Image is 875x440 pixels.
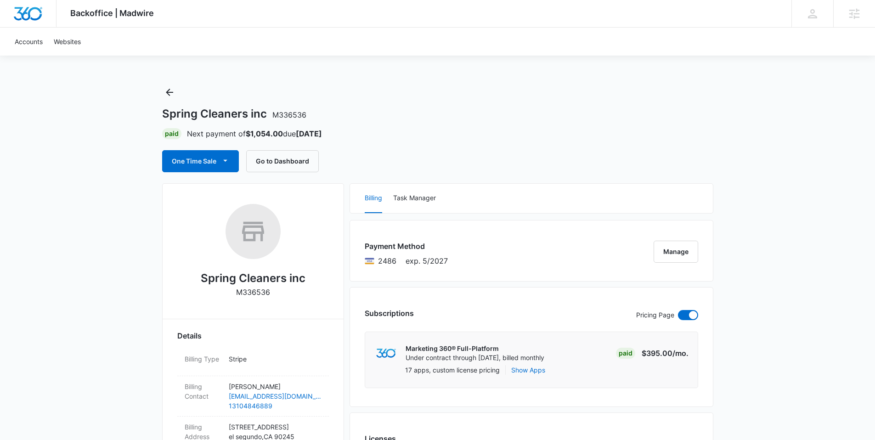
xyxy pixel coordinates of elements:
dt: Billing Contact [185,382,221,401]
div: Billing Contact[PERSON_NAME][EMAIL_ADDRESS][DOMAIN_NAME]13104846889 [177,376,329,417]
div: Paid [162,128,181,139]
button: Show Apps [511,365,545,375]
button: Billing [365,184,382,213]
p: Under contract through [DATE], billed monthly [406,353,544,362]
p: [PERSON_NAME] [229,382,322,391]
strong: $1,054.00 [246,129,283,138]
div: Billing TypeStripe [177,349,329,376]
span: Details [177,330,202,341]
p: Marketing 360® Full-Platform [406,344,544,353]
dt: Billing Type [185,354,221,364]
div: Paid [616,348,635,359]
h3: Payment Method [365,241,448,252]
a: Accounts [9,28,48,56]
p: $395.00 [642,348,689,359]
h2: Spring Cleaners inc [201,270,305,287]
p: 17 apps, custom license pricing [405,365,500,375]
p: Pricing Page [636,310,674,320]
button: Task Manager [393,184,436,213]
h3: Subscriptions [365,308,414,319]
span: Visa ending with [378,255,396,266]
span: exp. 5/2027 [406,255,448,266]
img: marketing360Logo [376,349,396,358]
span: Backoffice | Madwire [70,8,154,18]
button: Back [162,85,177,100]
p: Next payment of due [187,128,322,139]
a: 13104846889 [229,401,322,411]
strong: [DATE] [296,129,322,138]
button: One Time Sale [162,150,239,172]
span: M336536 [272,110,306,119]
p: Stripe [229,354,322,364]
button: Go to Dashboard [246,150,319,172]
span: /mo. [672,349,689,358]
h1: Spring Cleaners inc [162,107,306,121]
a: [EMAIL_ADDRESS][DOMAIN_NAME] [229,391,322,401]
a: Websites [48,28,86,56]
p: M336536 [236,287,270,298]
button: Manage [654,241,698,263]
